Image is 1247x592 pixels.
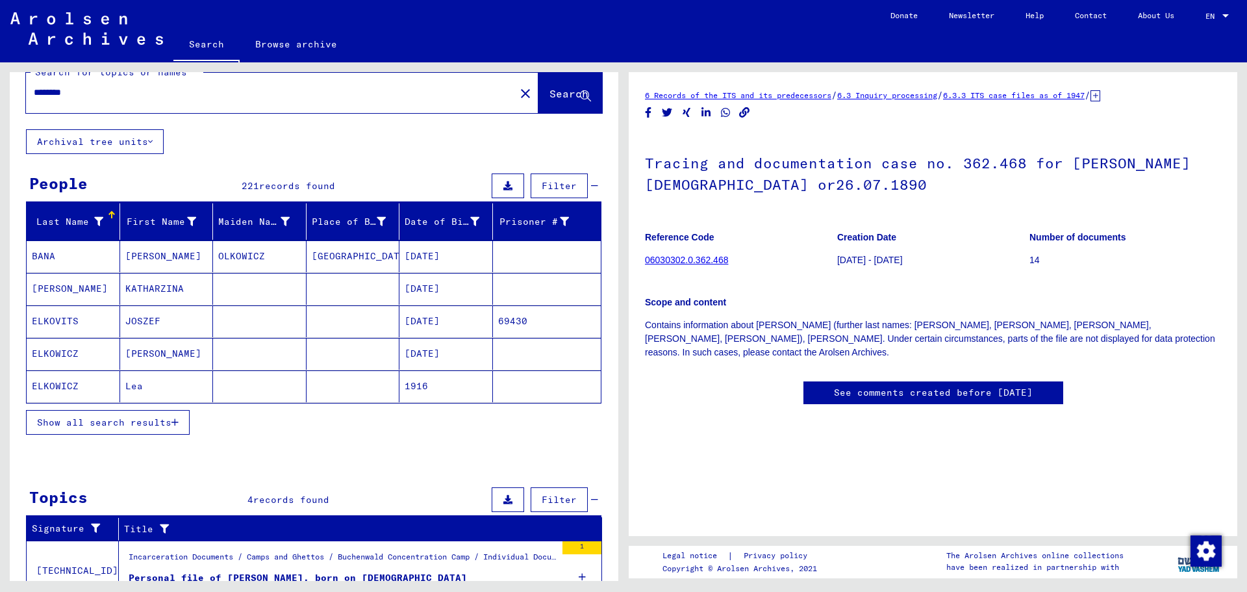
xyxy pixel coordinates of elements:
[399,240,493,272] mat-cell: [DATE]
[399,305,493,337] mat-cell: [DATE]
[645,133,1221,212] h1: Tracing and documentation case no. 362.468 for [PERSON_NAME] [DEMOGRAPHIC_DATA] or26.07.1890
[27,370,120,402] mat-cell: ELKOWICZ
[35,66,187,78] mat-label: Search for topics or names
[531,487,588,512] button: Filter
[642,105,655,121] button: Share on Facebook
[1085,89,1090,101] span: /
[129,551,556,569] div: Incarceration Documents / Camps and Ghettos / Buchenwald Concentration Camp / Individual Document...
[307,240,400,272] mat-cell: [GEOGRAPHIC_DATA]
[26,410,190,435] button: Show all search results
[943,90,1085,100] a: 6.3.3 ITS case files as of 1947
[531,174,588,198] button: Filter
[27,338,120,370] mat-cell: ELKOWICZ
[1029,232,1126,242] b: Number of documents
[125,211,213,232] div: First Name
[213,240,307,272] mat-cell: OLKOWICZ
[645,232,714,242] b: Reference Code
[32,215,103,229] div: Last Name
[120,203,214,240] mat-header-cell: First Name
[120,370,214,402] mat-cell: Lea
[542,180,577,192] span: Filter
[498,215,570,229] div: Prisoner #
[120,305,214,337] mat-cell: JOSZEF
[26,129,164,154] button: Archival tree units
[405,215,479,229] div: Date of Birth
[27,273,120,305] mat-cell: [PERSON_NAME]
[645,90,831,100] a: 6 Records of the ITS and its predecessors
[680,105,694,121] button: Share on Xing
[645,297,726,307] b: Scope and content
[549,87,588,100] span: Search
[37,417,171,428] span: Show all search results
[512,80,538,106] button: Clear
[129,571,467,585] div: Personal file of [PERSON_NAME], born on [DEMOGRAPHIC_DATA]
[173,29,240,62] a: Search
[213,203,307,240] mat-header-cell: Maiden Name
[218,215,290,229] div: Maiden Name
[1190,535,1222,567] img: Zustimmung ändern
[662,549,823,563] div: |
[498,211,586,232] div: Prisoner #
[312,215,386,229] div: Place of Birth
[124,522,576,536] div: Title
[493,305,601,337] mat-cell: 69430
[733,549,823,563] a: Privacy policy
[542,494,577,506] span: Filter
[719,105,733,121] button: Share on WhatsApp
[834,386,1033,400] a: See comments created before [DATE]
[399,203,493,240] mat-header-cell: Date of Birth
[946,550,1124,561] p: The Arolsen Archives online collections
[29,485,88,509] div: Topics
[27,203,120,240] mat-header-cell: Last Name
[218,211,306,232] div: Maiden Name
[29,172,88,195] div: People
[124,519,589,539] div: Title
[837,90,937,100] a: 6.3 Inquiry processing
[738,105,751,121] button: Copy link
[946,561,1124,573] p: have been realized in partnership with
[645,255,728,265] a: 06030302.0.362.468
[538,73,602,113] button: Search
[120,240,214,272] mat-cell: [PERSON_NAME]
[32,211,120,232] div: Last Name
[32,519,121,539] div: Signature
[662,549,727,563] a: Legal notice
[125,215,197,229] div: First Name
[399,370,493,402] mat-cell: 1916
[661,105,674,121] button: Share on Twitter
[242,180,259,192] span: 221
[259,180,335,192] span: records found
[662,563,823,574] p: Copyright © Arolsen Archives, 2021
[1175,545,1224,578] img: yv_logo.png
[405,211,496,232] div: Date of Birth
[699,105,713,121] button: Share on LinkedIn
[10,12,163,45] img: Arolsen_neg.svg
[831,89,837,101] span: /
[253,494,329,506] span: records found
[1029,253,1221,267] p: 14
[399,273,493,305] mat-cell: [DATE]
[120,338,214,370] mat-cell: [PERSON_NAME]
[937,89,943,101] span: /
[27,240,120,272] mat-cell: BANA
[837,253,1029,267] p: [DATE] - [DATE]
[1205,11,1215,21] mat-select-trigger: EN
[645,318,1221,359] p: Contains information about [PERSON_NAME] (further last names: [PERSON_NAME], [PERSON_NAME], [PERS...
[240,29,353,60] a: Browse archive
[120,273,214,305] mat-cell: KATHARZINA
[493,203,601,240] mat-header-cell: Prisoner #
[32,522,108,535] div: Signature
[312,211,403,232] div: Place of Birth
[399,338,493,370] mat-cell: [DATE]
[307,203,400,240] mat-header-cell: Place of Birth
[562,541,601,554] div: 1
[247,494,253,506] span: 4
[837,232,896,242] b: Creation Date
[27,305,120,337] mat-cell: ELKOVITS
[518,86,533,101] mat-icon: close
